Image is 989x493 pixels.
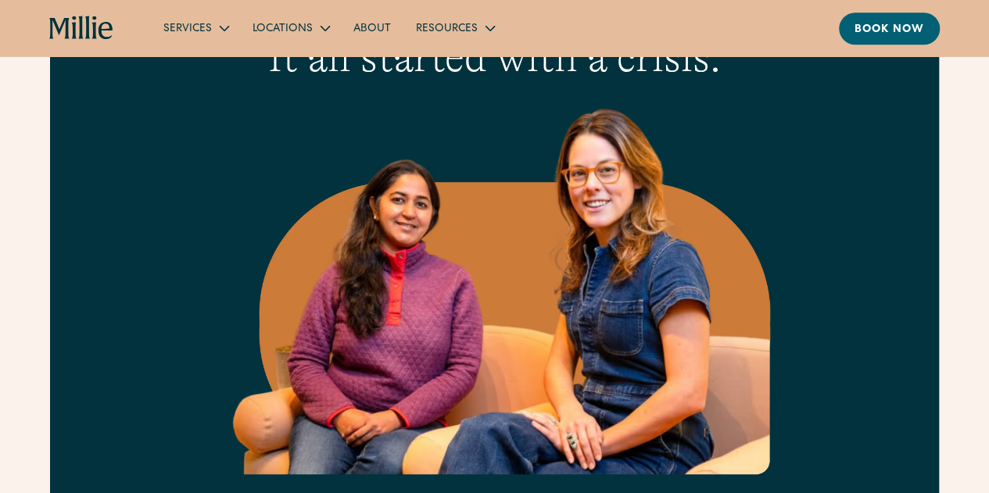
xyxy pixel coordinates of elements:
h2: It all started with a crisis. [150,34,839,82]
img: Two women sitting on a couch, representing a welcoming and supportive environment in maternity an... [219,101,770,474]
a: Book now [839,13,940,45]
div: Locations [240,15,341,41]
div: Services [151,15,240,41]
div: Resources [403,15,506,41]
a: About [341,15,403,41]
div: Locations [253,21,313,38]
div: Services [163,21,212,38]
div: Book now [855,22,924,38]
div: Resources [416,21,478,38]
a: home [49,16,113,41]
